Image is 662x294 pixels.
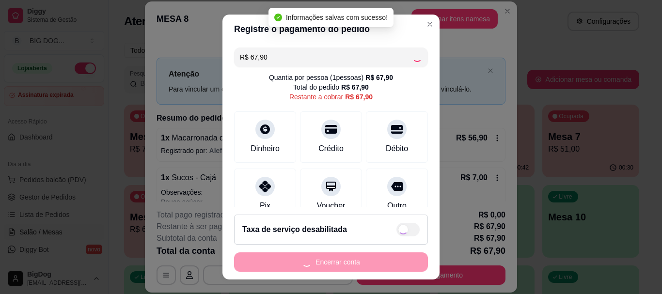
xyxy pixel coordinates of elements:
[274,14,282,21] span: check-circle
[260,200,270,212] div: Pix
[422,16,438,32] button: Close
[240,47,412,67] input: Ex.: hambúrguer de cordeiro
[317,200,346,212] div: Voucher
[289,92,373,102] div: Restante a cobrar
[412,52,422,62] div: Loading
[387,200,407,212] div: Outro
[386,143,408,155] div: Débito
[318,143,344,155] div: Crédito
[242,224,347,235] h2: Taxa de serviço desabilitada
[341,82,369,92] div: R$ 67,90
[251,143,280,155] div: Dinheiro
[345,92,373,102] div: R$ 67,90
[222,15,440,44] header: Registre o pagamento do pedido
[269,73,393,82] div: Quantia por pessoa ( 1 pessoas)
[286,14,388,21] span: Informações salvas com sucesso!
[293,82,369,92] div: Total do pedido
[365,73,393,82] div: R$ 67,90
